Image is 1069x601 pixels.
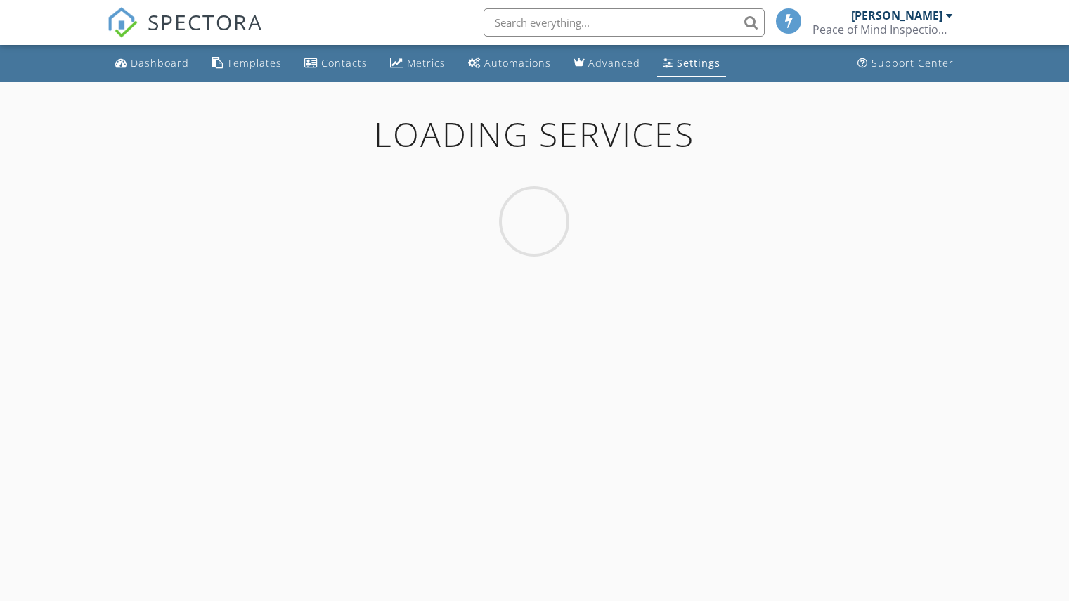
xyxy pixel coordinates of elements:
[107,19,263,49] a: SPECTORA
[206,51,287,77] a: Templates
[227,56,282,70] div: Templates
[299,51,373,77] a: Contacts
[407,56,446,70] div: Metrics
[107,7,138,38] img: The Best Home Inspection Software - Spectora
[588,56,640,70] div: Advanced
[148,7,263,37] span: SPECTORA
[568,51,646,77] a: Advanced
[657,51,726,77] a: Settings
[812,22,953,37] div: Peace of Mind Inspection Services Inc.
[677,56,720,70] div: Settings
[851,8,942,22] div: [PERSON_NAME]
[321,56,368,70] div: Contacts
[852,51,959,77] a: Support Center
[384,51,451,77] a: Metrics
[484,56,551,70] div: Automations
[98,116,971,153] h1: Loading Services
[872,56,954,70] div: Support Center
[462,51,557,77] a: Automations (Basic)
[484,8,765,37] input: Search everything...
[131,56,189,70] div: Dashboard
[110,51,195,77] a: Dashboard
